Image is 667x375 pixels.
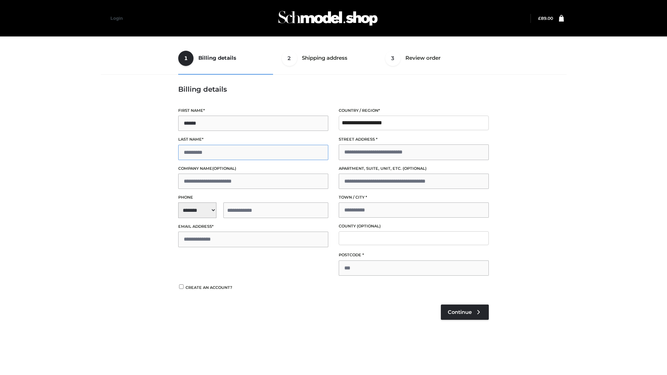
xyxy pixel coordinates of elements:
span: (optional) [212,166,236,171]
label: Town / City [339,194,489,201]
span: Continue [448,309,472,315]
span: (optional) [357,224,381,228]
img: Schmodel Admin 964 [276,5,380,32]
label: Company name [178,165,328,172]
a: Continue [441,305,489,320]
label: Phone [178,194,328,201]
label: County [339,223,489,230]
label: First name [178,107,328,114]
a: Login [110,16,123,21]
bdi: 89.00 [538,16,553,21]
span: (optional) [403,166,427,171]
label: Email address [178,223,328,230]
label: Country / Region [339,107,489,114]
label: Street address [339,136,489,143]
span: £ [538,16,541,21]
label: Last name [178,136,328,143]
a: £89.00 [538,16,553,21]
label: Postcode [339,252,489,258]
span: Create an account? [186,285,232,290]
label: Apartment, suite, unit, etc. [339,165,489,172]
h3: Billing details [178,85,489,93]
input: Create an account? [178,284,184,289]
